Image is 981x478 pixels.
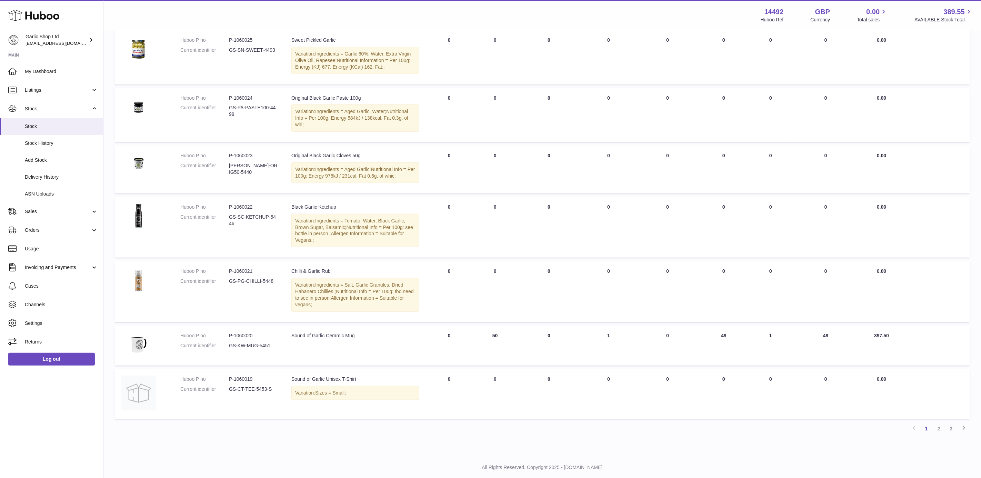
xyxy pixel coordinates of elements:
[867,7,880,17] span: 0.00
[180,214,229,227] dt: Current identifier
[291,268,419,275] div: Chilli & Garlic Rub
[180,278,229,285] dt: Current identifier
[25,301,98,308] span: Channels
[229,95,278,101] dd: P-1060024
[229,386,278,392] dd: GS-CT-TEE-5453-S
[698,369,750,419] td: 0
[792,369,860,419] td: 0
[295,289,414,301] span: Nutritional Info = Per 100g: tbd need to see in person;
[698,30,750,84] td: 0
[315,390,346,396] span: Sizes = Small;
[180,162,229,176] dt: Current identifier
[121,152,156,177] img: product image
[698,197,750,258] td: 0
[472,369,518,419] td: 0
[518,30,580,84] td: 0
[25,87,91,93] span: Listings
[291,386,419,400] div: Variation:
[25,106,91,112] span: Stock
[291,376,419,382] div: Sound of Garlic Unisex T-Shirt
[877,376,886,382] span: 0.00
[877,153,886,158] span: 0.00
[8,35,19,45] img: internalAdmin-14492@internal.huboo.com
[666,204,669,210] span: 0
[295,51,411,63] span: Ingredients = Garlic 60%, Water, Extra Virgin Olive Oil, Rapesee;
[750,88,792,142] td: 0
[25,264,91,271] span: Invoicing and Payments
[877,95,886,101] span: 0.00
[750,326,792,366] td: 1
[25,227,91,233] span: Orders
[426,197,472,258] td: 0
[229,162,278,176] dd: [PERSON_NAME]-ORIG50-5440
[920,422,933,435] a: 1
[857,7,888,23] a: 0.00 Total sales
[472,30,518,84] td: 0
[750,369,792,419] td: 0
[914,17,973,23] span: AVAILABLE Stock Total
[580,326,638,366] td: 1
[291,95,419,101] div: Original Black Garlic Paste 100g
[914,7,973,23] a: 389.55 AVAILABLE Stock Total
[180,47,229,53] dt: Current identifier
[792,146,860,193] td: 0
[945,422,958,435] a: 3
[291,37,419,43] div: Sweet Pickled Garlic
[180,204,229,210] dt: Huboo P no
[229,47,278,53] dd: GS-SN-SWEET-4493
[229,104,278,118] dd: GS-PA-PASTE100-4499
[291,278,419,312] div: Variation:
[472,88,518,142] td: 0
[426,369,472,419] td: 0
[180,268,229,275] dt: Huboo P no
[295,282,403,294] span: Ingredients = Salt, Garlic Granules, Dried Habanero Chillies.;
[25,140,98,147] span: Stock History
[750,146,792,193] td: 0
[857,17,888,23] span: Total sales
[315,109,386,114] span: Ingredients = Aged Garlic, Water;
[180,386,229,392] dt: Current identifier
[472,326,518,366] td: 50
[229,376,278,382] dd: P-1060019
[295,218,405,230] span: Ingredients = Tomato, Water, Black Garlic, Brown Sugar, Balsamic;
[933,422,945,435] a: 2
[180,332,229,339] dt: Huboo P no
[580,146,638,193] td: 0
[291,104,419,132] div: Variation:
[291,214,419,248] div: Variation:
[580,369,638,419] td: 0
[811,17,830,23] div: Currency
[291,152,419,159] div: Original Black Garlic Cloves 50g
[121,95,156,119] img: product image
[518,197,580,258] td: 0
[25,283,98,289] span: Cases
[580,30,638,84] td: 0
[472,146,518,193] td: 0
[750,261,792,322] td: 0
[229,37,278,43] dd: P-1060025
[295,295,404,307] span: Allergen Information = Suitable for vegans;
[698,261,750,322] td: 0
[518,369,580,419] td: 0
[121,332,156,357] img: product image
[874,333,889,338] span: 397.50
[666,268,669,274] span: 0
[26,40,101,46] span: [EMAIL_ADDRESS][DOMAIN_NAME]
[295,109,408,127] span: Nutritional Info = Per 100g: Energy 584kJ / 138kcal, Fat 0.3g, of whi;
[25,191,98,197] span: ASN Uploads
[121,376,156,410] img: product image
[698,88,750,142] td: 0
[666,376,669,382] span: 0
[792,326,860,366] td: 49
[295,225,413,237] span: Nutritional Info = Per 100g: see bottle in person.;
[877,268,886,274] span: 0.00
[666,333,669,338] span: 0
[698,146,750,193] td: 0
[25,68,98,75] span: My Dashboard
[580,261,638,322] td: 0
[180,104,229,118] dt: Current identifier
[750,30,792,84] td: 0
[580,197,638,258] td: 0
[26,33,88,47] div: Garlic Shop Ltd
[229,204,278,210] dd: P-1060022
